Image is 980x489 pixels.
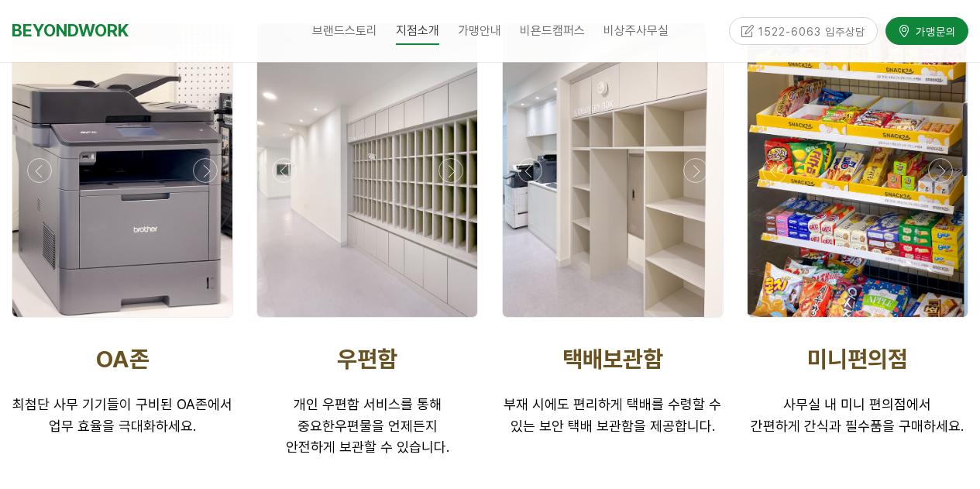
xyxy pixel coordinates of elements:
[751,418,964,434] span: 간편하게 간식과 필수품을 구매하세요.
[303,12,387,50] a: 브랜드스토리
[783,396,931,412] span: 사무실 내 미니 편의점에서
[107,396,232,412] span: 들이 구비된 OA존에서
[12,16,129,45] a: BEYONDWORK
[286,439,449,455] span: 안전하게 보관할 수 있습니다.
[337,345,397,373] span: 우편함
[603,23,669,38] span: 비상주사무실
[885,17,968,44] a: 가맹문의
[49,418,196,434] span: 업무 효율을 극대화하세요.
[396,18,439,45] span: 지점소개
[297,418,335,434] span: 중요한
[520,23,585,38] span: 비욘드캠퍼스
[335,418,438,434] span: 우편물을 언제든지
[504,396,721,433] span: 부재 시에도 편리하게 택배를 수령할 수 있는 보안 택배 보관함을 제공합니다.
[594,12,678,50] a: 비상주사무실
[458,23,501,38] span: 가맹안내
[294,396,442,412] span: 개인 우편함 서비스를 통해
[96,345,150,373] span: OA존
[562,345,663,373] span: 택배보관함
[807,345,908,373] span: 미니편의점
[911,23,956,39] span: 가맹문의
[511,12,594,50] a: 비욘드캠퍼스
[387,12,449,50] a: 지점소개
[312,23,377,38] span: 브랜드스토리
[449,12,511,50] a: 가맹안내
[12,396,232,412] span: 최첨단 사무 기기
